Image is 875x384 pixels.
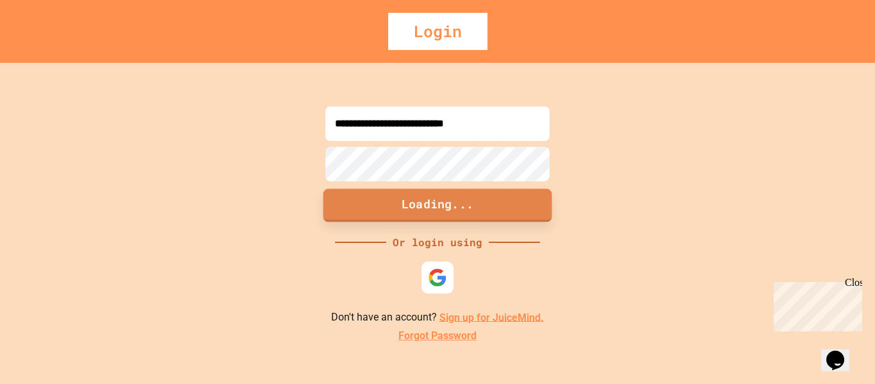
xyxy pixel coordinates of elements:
[398,328,477,344] a: Forgot Password
[388,13,487,50] div: Login
[821,333,862,371] iframe: chat widget
[439,311,544,323] a: Sign up for JuiceMind.
[769,277,862,331] iframe: chat widget
[5,5,88,81] div: Chat with us now!Close
[323,188,552,222] button: Loading...
[428,268,447,287] img: google-icon.svg
[331,310,544,326] p: Don't have an account?
[386,235,489,250] div: Or login using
